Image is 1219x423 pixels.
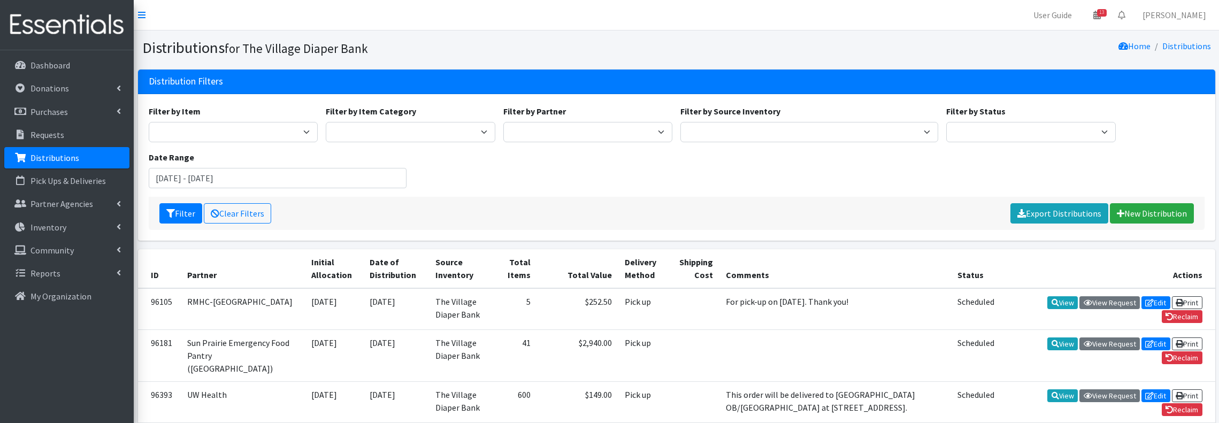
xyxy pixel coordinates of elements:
[429,381,489,422] td: The Village Diaper Bank
[138,288,181,330] td: 96105
[4,147,129,168] a: Distributions
[225,41,368,56] small: for The Village Diaper Bank
[537,288,618,330] td: $252.50
[1110,203,1194,224] a: New Distribution
[30,175,106,186] p: Pick Ups & Deliveries
[4,217,129,238] a: Inventory
[4,240,129,261] a: Community
[719,381,951,422] td: This order will be delivered to [GEOGRAPHIC_DATA] OB/[GEOGRAPHIC_DATA] at [STREET_ADDRESS].
[669,249,719,288] th: Shipping Cost
[363,381,429,422] td: [DATE]
[1141,337,1170,350] a: Edit
[4,7,129,43] img: HumanEssentials
[305,329,363,381] td: [DATE]
[1085,4,1109,26] a: 13
[503,105,566,118] label: Filter by Partner
[204,203,271,224] a: Clear Filters
[30,60,70,71] p: Dashboard
[1172,337,1202,350] a: Print
[4,78,129,99] a: Donations
[1025,4,1080,26] a: User Guide
[946,105,1006,118] label: Filter by Status
[30,198,93,209] p: Partner Agencies
[537,249,618,288] th: Total Value
[4,263,129,284] a: Reports
[1172,296,1202,309] a: Print
[429,288,489,330] td: The Village Diaper Bank
[30,83,69,94] p: Donations
[490,329,537,381] td: 41
[618,329,669,381] td: Pick up
[4,55,129,76] a: Dashboard
[181,329,305,381] td: Sun Prairie Emergency Food Pantry ([GEOGRAPHIC_DATA])
[305,288,363,330] td: [DATE]
[1047,337,1078,350] a: View
[1172,389,1202,402] a: Print
[363,329,429,381] td: [DATE]
[1079,389,1140,402] a: View Request
[490,288,537,330] td: 5
[490,381,537,422] td: 600
[363,249,429,288] th: Date of Distribution
[138,381,181,422] td: 96393
[138,329,181,381] td: 96181
[719,288,951,330] td: For pick-up on [DATE]. Thank you!
[1141,389,1170,402] a: Edit
[30,291,91,302] p: My Organization
[305,381,363,422] td: [DATE]
[4,124,129,145] a: Requests
[4,170,129,191] a: Pick Ups & Deliveries
[1047,389,1078,402] a: View
[1141,296,1170,309] a: Edit
[4,193,129,214] a: Partner Agencies
[30,222,66,233] p: Inventory
[618,381,669,422] td: Pick up
[181,249,305,288] th: Partner
[149,168,407,188] input: January 1, 2011 - December 31, 2011
[951,288,1001,330] td: Scheduled
[181,381,305,422] td: UW Health
[618,288,669,330] td: Pick up
[326,105,416,118] label: Filter by Item Category
[181,288,305,330] td: RMHC-[GEOGRAPHIC_DATA]
[159,203,202,224] button: Filter
[1097,9,1107,17] span: 13
[149,76,223,87] h3: Distribution Filters
[30,268,60,279] p: Reports
[149,151,194,164] label: Date Range
[1162,310,1202,323] a: Reclaim
[1162,41,1211,51] a: Distributions
[138,249,181,288] th: ID
[30,245,74,256] p: Community
[149,105,201,118] label: Filter by Item
[1079,296,1140,309] a: View Request
[305,249,363,288] th: Initial Allocation
[30,106,68,117] p: Purchases
[429,329,489,381] td: The Village Diaper Bank
[618,249,669,288] th: Delivery Method
[363,288,429,330] td: [DATE]
[4,101,129,122] a: Purchases
[1010,203,1108,224] a: Export Distributions
[1079,337,1140,350] a: View Request
[951,381,1001,422] td: Scheduled
[429,249,489,288] th: Source Inventory
[490,249,537,288] th: Total Items
[1134,4,1215,26] a: [PERSON_NAME]
[537,329,618,381] td: $2,940.00
[1047,296,1078,309] a: View
[680,105,780,118] label: Filter by Source Inventory
[951,249,1001,288] th: Status
[1118,41,1151,51] a: Home
[1162,403,1202,416] a: Reclaim
[30,152,79,163] p: Distributions
[30,129,64,140] p: Requests
[951,329,1001,381] td: Scheduled
[537,381,618,422] td: $149.00
[142,39,673,57] h1: Distributions
[4,286,129,307] a: My Organization
[1162,351,1202,364] a: Reclaim
[719,249,951,288] th: Comments
[1001,249,1215,288] th: Actions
